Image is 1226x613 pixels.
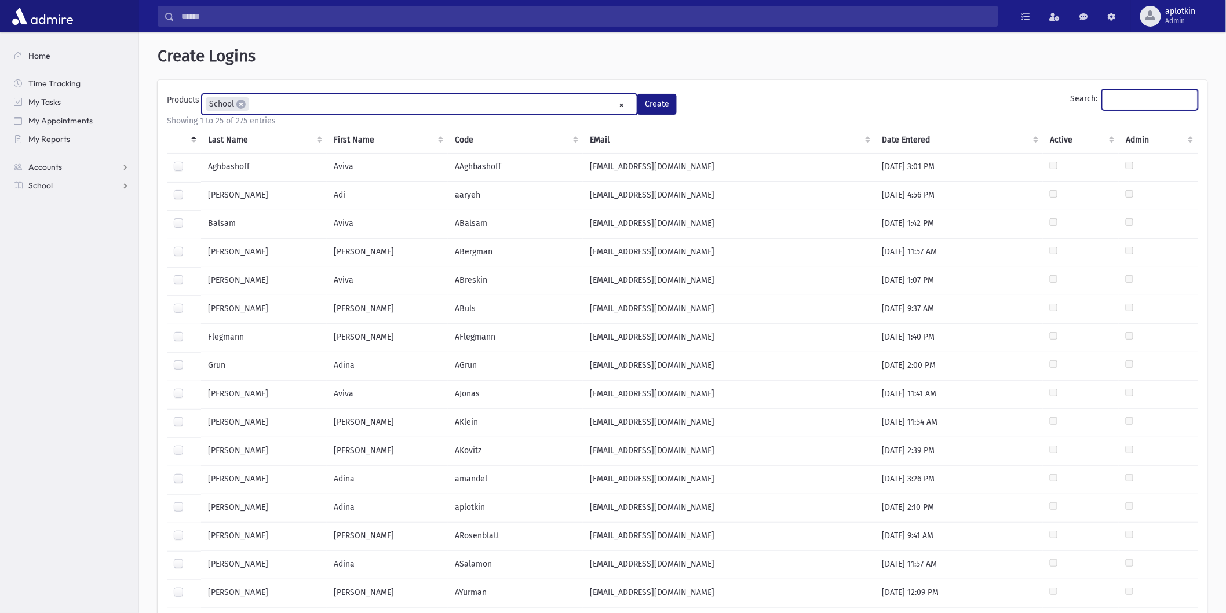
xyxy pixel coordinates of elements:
[448,409,583,437] td: AKlein
[448,324,583,352] td: AFlegmann
[28,50,50,61] span: Home
[167,127,201,154] th: : activate to sort column descending
[875,381,1043,409] td: [DATE] 11:41 AM
[5,158,138,176] a: Accounts
[448,239,583,267] td: ABergman
[875,352,1043,381] td: [DATE] 2:00 PM
[201,381,327,409] td: [PERSON_NAME]
[619,98,624,112] span: Remove all items
[201,352,327,381] td: Grun
[448,381,583,409] td: AJonas
[167,94,202,110] label: Products
[875,494,1043,523] td: [DATE] 2:10 PM
[875,295,1043,324] td: [DATE] 9:37 AM
[583,324,875,352] td: [EMAIL_ADDRESS][DOMAIN_NAME]
[28,180,53,191] span: School
[875,579,1043,608] td: [DATE] 12:09 PM
[5,111,138,130] a: My Appointments
[448,579,583,608] td: AYurman
[28,134,70,144] span: My Reports
[875,153,1043,182] td: [DATE] 3:01 PM
[174,6,998,27] input: Search
[201,466,327,494] td: [PERSON_NAME]
[327,551,448,579] td: Adina
[448,523,583,551] td: ARosenblatt
[448,466,583,494] td: amandel
[583,267,875,295] td: [EMAIL_ADDRESS][DOMAIN_NAME]
[201,267,327,295] td: [PERSON_NAME]
[583,239,875,267] td: [EMAIL_ADDRESS][DOMAIN_NAME]
[5,74,138,93] a: Time Tracking
[5,176,138,195] a: School
[583,494,875,523] td: [EMAIL_ADDRESS][DOMAIN_NAME]
[448,494,583,523] td: aplotkin
[583,381,875,409] td: [EMAIL_ADDRESS][DOMAIN_NAME]
[583,153,875,182] td: [EMAIL_ADDRESS][DOMAIN_NAME]
[201,437,327,466] td: [PERSON_NAME]
[28,162,62,172] span: Accounts
[448,437,583,466] td: AKovitz
[201,239,327,267] td: [PERSON_NAME]
[28,78,81,89] span: Time Tracking
[201,182,327,210] td: [PERSON_NAME]
[201,153,327,182] td: Aghbashoff
[448,551,583,579] td: ASalamon
[448,352,583,381] td: AGrun
[28,115,93,126] span: My Appointments
[875,409,1043,437] td: [DATE] 11:54 AM
[327,523,448,551] td: [PERSON_NAME]
[875,267,1043,295] td: [DATE] 1:07 PM
[448,295,583,324] td: ABuls
[327,182,448,210] td: Adi
[1166,7,1196,16] span: aplotkin
[5,46,138,65] a: Home
[327,127,448,154] th: First Name : activate to sort column ascending
[875,210,1043,239] td: [DATE] 1:42 PM
[583,182,875,210] td: [EMAIL_ADDRESS][DOMAIN_NAME]
[583,551,875,579] td: [EMAIL_ADDRESS][DOMAIN_NAME]
[637,94,677,115] button: Create
[201,494,327,523] td: [PERSON_NAME]
[1102,89,1198,110] input: Search:
[201,409,327,437] td: [PERSON_NAME]
[875,551,1043,579] td: [DATE] 11:57 AM
[28,97,61,107] span: My Tasks
[206,97,249,111] li: School
[583,579,875,608] td: [EMAIL_ADDRESS][DOMAIN_NAME]
[875,127,1043,154] th: Date Entered : activate to sort column ascending
[875,466,1043,494] td: [DATE] 3:26 PM
[167,115,1198,127] div: Showing 1 to 25 of 275 entries
[327,324,448,352] td: [PERSON_NAME]
[875,239,1043,267] td: [DATE] 11:57 AM
[9,5,76,28] img: AdmirePro
[158,46,1207,66] h1: Create Logins
[1119,127,1198,154] th: Admin : activate to sort column ascending
[327,466,448,494] td: Adina
[448,267,583,295] td: ABreskin
[448,127,583,154] th: Code : activate to sort column ascending
[5,93,138,111] a: My Tasks
[1071,89,1198,110] label: Search:
[583,352,875,381] td: [EMAIL_ADDRESS][DOMAIN_NAME]
[875,324,1043,352] td: [DATE] 1:40 PM
[327,579,448,608] td: [PERSON_NAME]
[327,295,448,324] td: [PERSON_NAME]
[327,352,448,381] td: Adina
[448,153,583,182] td: AAghbashoff
[327,381,448,409] td: Aviva
[201,127,327,154] th: Last Name : activate to sort column ascending
[201,324,327,352] td: Flegmann
[875,437,1043,466] td: [DATE] 2:39 PM
[583,437,875,466] td: [EMAIL_ADDRESS][DOMAIN_NAME]
[448,210,583,239] td: ABalsam
[583,210,875,239] td: [EMAIL_ADDRESS][DOMAIN_NAME]
[327,437,448,466] td: [PERSON_NAME]
[201,210,327,239] td: Balsam
[875,182,1043,210] td: [DATE] 4:56 PM
[1166,16,1196,25] span: Admin
[583,523,875,551] td: [EMAIL_ADDRESS][DOMAIN_NAME]
[583,127,875,154] th: EMail : activate to sort column ascending
[327,153,448,182] td: Aviva
[201,295,327,324] td: [PERSON_NAME]
[201,579,327,608] td: [PERSON_NAME]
